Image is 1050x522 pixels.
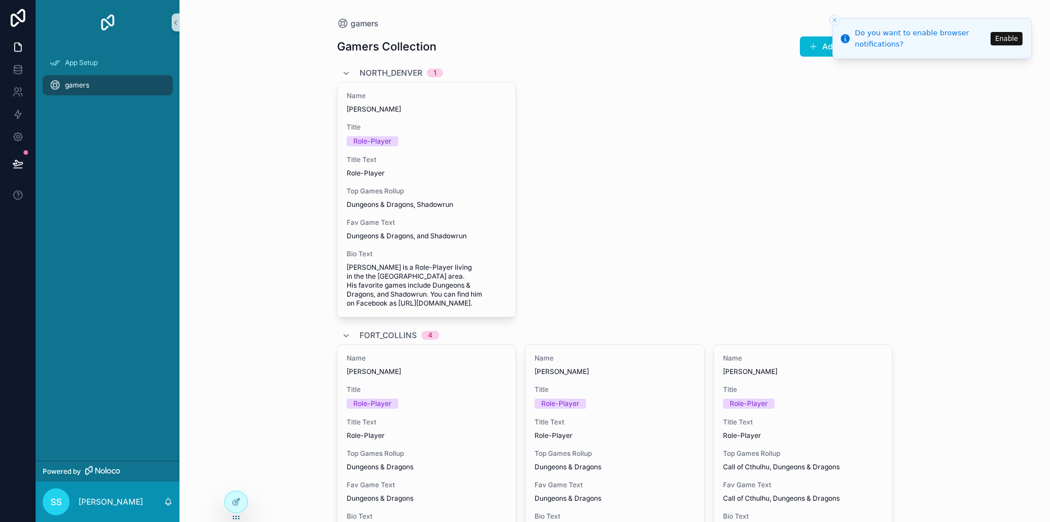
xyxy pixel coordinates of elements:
span: Powered by [43,467,81,476]
span: Name [347,354,507,363]
span: [PERSON_NAME] [535,367,695,376]
span: Fav Game Text [347,481,507,489]
span: Title Text [347,155,507,164]
span: [PERSON_NAME] [347,367,507,376]
div: 1 [434,68,436,77]
span: Title [535,385,695,394]
span: [PERSON_NAME] [347,105,507,114]
span: Title Text [347,418,507,427]
span: Title [723,385,883,394]
a: gamers [43,75,173,95]
button: Enable [991,32,1023,45]
div: Role-Player [353,136,392,146]
a: App Setup [43,53,173,73]
span: Role-Player [347,169,507,178]
span: Name [347,91,507,100]
span: FORT_COLLINS [360,330,417,341]
span: Dungeons & Dragons [347,463,507,472]
span: Role-Player [347,431,507,440]
div: Role-Player [541,399,579,409]
div: 4 [428,331,432,340]
span: Dungeons & Dragons [347,494,507,503]
span: Dungeons & Dragons, and Shadowrun [347,232,507,241]
span: Call of Cthulhu, Dungeons & Dragons [723,494,883,503]
img: App logo [99,13,117,31]
span: Dungeons & Dragons [535,463,695,472]
button: Close toast [829,15,840,26]
a: gamers [337,18,379,29]
span: gamers [65,81,89,90]
a: Name[PERSON_NAME]TitleRole-PlayerTitle TextRole-PlayerTop Games RollupDungeons & Dragons, Shadowr... [337,82,517,317]
p: [PERSON_NAME] [79,496,143,507]
span: Name [723,354,883,363]
span: gamers [351,18,379,29]
span: Top Games Rollup [723,449,883,458]
span: [PERSON_NAME] is a Role-Player living in the the [GEOGRAPHIC_DATA] area. His favorite games inclu... [347,263,507,308]
div: Role-Player [730,399,768,409]
span: Fav Game Text [347,218,507,227]
span: Title Text [723,418,883,427]
span: Title [347,385,507,394]
a: Powered by [36,461,179,482]
div: Role-Player [353,399,392,409]
span: Bio Text [535,512,695,521]
span: Bio Text [723,512,883,521]
span: Role-Player [723,431,883,440]
span: Call of Cthulhu, Dungeons & Dragons [723,463,883,472]
span: [PERSON_NAME] [723,367,883,376]
div: Do you want to enable browser notifications? [855,27,987,49]
span: Top Games Rollup [347,187,507,196]
span: Role-Player [535,431,695,440]
h1: Gamers Collection [337,39,436,54]
span: SS [50,495,62,509]
button: Add New Gamer [800,36,893,57]
div: scrollable content [36,45,179,110]
span: Fav Game Text [723,481,883,489]
span: Fav Game Text [535,481,695,489]
span: Bio Text [347,512,507,521]
span: Top Games Rollup [347,449,507,458]
span: Top Games Rollup [535,449,695,458]
span: Bio Text [347,250,507,258]
span: Title Text [535,418,695,427]
span: Name [535,354,695,363]
span: Title [347,123,507,132]
span: NORTH_DENVER [360,67,422,78]
span: App Setup [65,58,98,67]
span: Dungeons & Dragons, Shadowrun [347,200,507,209]
span: Dungeons & Dragons [535,494,695,503]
